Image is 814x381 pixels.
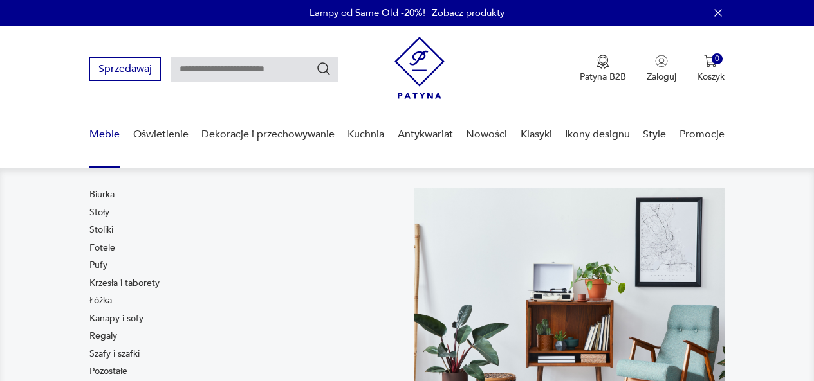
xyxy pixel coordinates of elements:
[89,259,107,272] a: Pufy
[89,188,115,201] a: Biurka
[697,71,725,83] p: Koszyk
[89,312,143,325] a: Kanapy i sofy
[89,57,161,81] button: Sprzedawaj
[394,37,445,99] img: Patyna - sklep z meblami i dekoracjami vintage
[655,55,668,67] img: Ikonka użytkownika
[89,242,115,254] a: Fotele
[580,71,626,83] p: Patyna B2B
[712,53,723,64] div: 0
[89,365,127,378] a: Pozostałe
[580,55,626,83] a: Ikona medaluPatyna B2B
[647,71,676,83] p: Zaloguj
[398,110,453,159] a: Antykwariat
[133,110,189,159] a: Oświetlenie
[704,55,717,67] img: Ikona koszyka
[697,55,725,83] button: 0Koszyk
[89,66,161,75] a: Sprzedawaj
[89,206,109,219] a: Stoły
[89,294,112,307] a: Łóżka
[597,55,609,69] img: Ikona medalu
[316,61,331,76] button: Szukaj
[89,110,120,159] a: Meble
[89,348,140,360] a: Szafy i szafki
[310,6,425,19] p: Lampy od Same Old -20%!
[565,110,630,159] a: Ikony designu
[347,110,384,159] a: Kuchnia
[643,110,666,159] a: Style
[432,6,504,19] a: Zobacz produkty
[580,55,626,83] button: Patyna B2B
[89,224,113,236] a: Stoliki
[89,277,160,290] a: Krzesła i taborety
[466,110,507,159] a: Nowości
[201,110,335,159] a: Dekoracje i przechowywanie
[89,330,117,342] a: Regały
[647,55,676,83] button: Zaloguj
[680,110,725,159] a: Promocje
[521,110,552,159] a: Klasyki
